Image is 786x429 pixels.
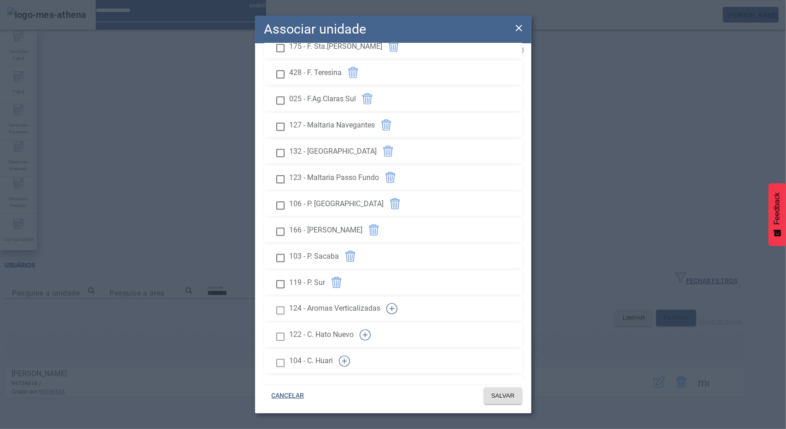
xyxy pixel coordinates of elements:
span: CANCELAR [272,391,304,400]
button: Feedback - Mostrar pesquisa [769,183,786,246]
span: 106 - P. [GEOGRAPHIC_DATA] [290,198,384,209]
span: 104 - C. Huari [290,356,333,367]
span: 122 - C. Hato Nuevo [290,330,354,341]
span: 119 - P. Sur [290,277,326,288]
span: 132 - [GEOGRAPHIC_DATA] [290,146,377,157]
span: 123 - Maltaria Passo Fundo [290,172,379,183]
span: Feedback [773,192,781,225]
span: 127 - Maltaria Navegantes [290,120,375,131]
span: 175 - F. Sta.[PERSON_NAME] [290,41,383,52]
button: SALVAR [484,388,522,404]
span: 124 - Aromas Verticalizadas [290,303,381,314]
span: SALVAR [491,391,515,400]
span: 166 - [PERSON_NAME] [290,225,363,236]
h2: Associar unidade [264,19,367,39]
span: 103 - P. Sacaba [290,251,339,262]
button: CANCELAR [264,388,312,404]
span: 025 - F.Ag.Claras Sul [290,93,356,104]
span: 428 - F. Teresina [290,67,342,78]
